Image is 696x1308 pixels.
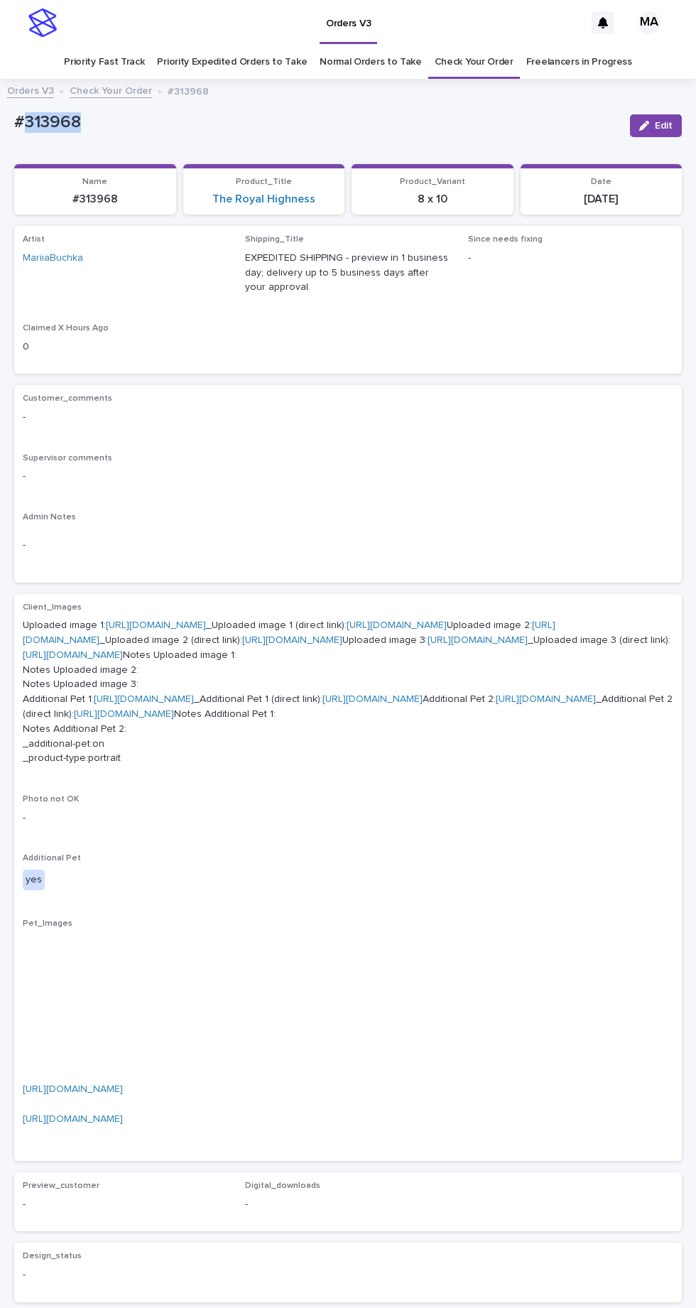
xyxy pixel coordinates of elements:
span: Product_Title [236,178,292,186]
a: [URL][DOMAIN_NAME] [322,694,423,704]
a: Check Your Order [435,45,513,79]
a: [URL][DOMAIN_NAME] [496,694,596,704]
p: - [23,538,673,553]
a: Check Your Order [70,82,152,98]
p: - [23,1197,228,1212]
span: Pet_Images [23,919,72,928]
a: Normal Orders to Take [320,45,422,79]
button: Edit [630,114,682,137]
a: [URL][DOMAIN_NAME] [94,694,194,704]
span: Date [591,178,611,186]
a: [URL][DOMAIN_NAME] [106,620,206,630]
div: MA [638,11,660,34]
span: Digital_downloads [245,1182,320,1190]
a: Priority Expedited Orders to Take [157,45,307,79]
p: #313968 [168,82,209,98]
p: - [468,251,673,266]
a: The Royal Highness [212,193,315,206]
p: - [23,811,673,826]
a: [URL][DOMAIN_NAME] [23,650,123,660]
span: Product_Variant [400,178,465,186]
a: Priority Fast Track [64,45,144,79]
span: Client_Images [23,603,82,612]
span: Name [82,178,107,186]
p: - [245,1197,450,1212]
span: Customer_comments [23,394,112,403]
span: Supervisor comments [23,454,112,463]
span: Design_status [23,1252,82,1260]
a: Freelancers in Progress [526,45,632,79]
span: Photo not OK [23,795,79,804]
span: Shipping_Title [245,235,304,244]
span: Since needs fixing [468,235,543,244]
a: [URL][DOMAIN_NAME] [23,1114,123,1124]
a: Orders V3 [7,82,54,98]
p: Uploaded image 1: _Uploaded image 1 (direct link): Uploaded image 2: _Uploaded image 2 (direct li... [23,618,673,766]
p: - [23,410,673,425]
p: #313968 [14,112,619,133]
span: Additional Pet [23,854,81,863]
p: 0 [23,340,228,355]
img: stacker-logo-s-only.png [28,9,57,37]
p: #313968 [23,193,168,206]
a: [URL][DOMAIN_NAME] [428,635,528,645]
p: [DATE] [529,193,674,206]
span: Admin Notes [23,513,76,521]
p: - [23,1268,228,1282]
p: 8 x 10 [360,193,505,206]
span: Artist [23,235,45,244]
span: Preview_customer [23,1182,99,1190]
p: EXPEDITED SHIPPING - preview in 1 business day; delivery up to 5 business days after your approval. [245,251,450,295]
span: Edit [655,121,673,131]
a: MariiaBuchka [23,251,83,266]
a: [URL][DOMAIN_NAME] [74,709,174,719]
a: [URL][DOMAIN_NAME] [347,620,447,630]
span: Claimed X Hours Ago [23,324,109,333]
div: yes [23,870,45,890]
a: [URL][DOMAIN_NAME] [23,1084,123,1094]
p: - [23,469,673,484]
a: [URL][DOMAIN_NAME] [242,635,342,645]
